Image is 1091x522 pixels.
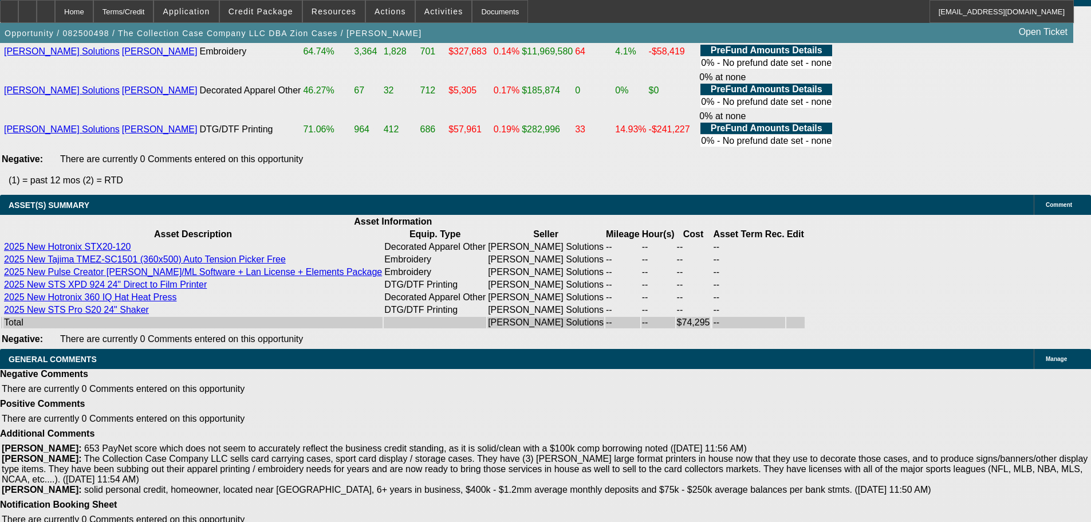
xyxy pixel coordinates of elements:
[2,334,43,344] b: Negative:
[2,454,82,464] b: [PERSON_NAME]:
[676,279,711,291] td: --
[60,334,303,344] span: There are currently 0 Comments entered on this opportunity
[9,355,97,364] span: GENERAL COMMENTS
[615,33,647,70] td: 4.1%
[605,254,640,265] td: --
[4,280,207,289] a: 2025 New STS XPD 924 24" Direct to Film Printer
[605,292,640,303] td: --
[699,33,833,70] div: 0% at none
[424,7,463,16] span: Activities
[615,72,647,109] td: 0%
[4,46,120,56] a: [PERSON_NAME] Solutions
[199,33,301,70] td: Embroidery
[122,85,198,95] a: [PERSON_NAME]
[648,111,698,148] td: -$241,227
[711,45,822,55] b: PreFund Amounts Details
[4,85,120,95] a: [PERSON_NAME] Solutions
[700,96,832,108] td: 0% - No prefund date set - none
[712,304,785,316] td: --
[699,111,833,148] div: 0% at none
[699,72,833,109] div: 0% at none
[154,1,218,22] button: Application
[4,317,382,328] div: Total
[2,384,245,394] span: There are currently 0 Comments entered on this opportunity
[493,33,520,70] td: 0.14%
[700,57,832,69] td: 0% - No prefund date set - none
[375,7,406,16] span: Actions
[229,7,293,16] span: Credit Package
[521,33,573,70] td: $11,969,580
[448,33,492,70] td: $327,683
[487,304,604,316] td: [PERSON_NAME] Solutions
[384,266,486,278] td: Embroidery
[9,175,1091,186] p: (1) = past 12 mos (2) = RTD
[676,241,711,253] td: --
[448,72,492,109] td: $5,305
[574,72,613,109] td: 0
[676,254,711,265] td: --
[605,241,640,253] td: --
[642,229,675,239] b: Hour(s)
[615,111,647,148] td: 14.93%
[487,279,604,291] td: [PERSON_NAME] Solutions
[5,29,422,38] span: Opportunity / 082500498 / The Collection Case Company LLC DBA Zion Cases / [PERSON_NAME]
[641,304,675,316] td: --
[605,304,640,316] td: --
[122,124,198,134] a: [PERSON_NAME]
[354,217,432,226] b: Asset Information
[605,266,640,278] td: --
[712,317,785,328] td: --
[574,33,613,70] td: 64
[384,254,486,265] td: Embroidery
[2,154,43,164] b: Negative:
[383,72,419,109] td: 32
[1046,202,1072,208] span: Comment
[84,485,931,494] span: solid personal credit, homeowner, located near [GEOGRAPHIC_DATA], 6+ years in business, $400k - $...
[4,267,382,277] a: 2025 New Pulse Creator [PERSON_NAME]/ML Software + Lan License + Elements Package
[420,33,447,70] td: 701
[786,229,805,240] th: Edit
[122,46,198,56] a: [PERSON_NAME]
[4,292,176,302] a: 2025 New Hotronix 360 IQ Hat Heat Press
[521,111,573,148] td: $282,996
[9,201,89,210] span: ASSET(S) SUMMARY
[312,7,356,16] span: Resources
[712,254,785,265] td: --
[676,266,711,278] td: --
[648,33,698,70] td: -$58,419
[2,414,245,423] span: There are currently 0 Comments entered on this opportunity
[420,72,447,109] td: 712
[712,229,785,240] th: Asset Term Recommendation
[302,33,352,70] td: 64.74%
[353,33,381,70] td: 3,364
[4,124,120,134] a: [PERSON_NAME] Solutions
[641,317,675,328] td: --
[487,292,604,303] td: [PERSON_NAME] Solutions
[84,443,747,453] span: 653 PayNet score which does not seem to accurately reflect the business credit standing, as it is...
[487,241,604,253] td: [PERSON_NAME] Solutions
[574,111,613,148] td: 33
[163,7,210,16] span: Application
[154,229,232,239] b: Asset Description
[303,1,365,22] button: Resources
[4,305,149,315] a: 2025 New STS Pro S20 24" Shaker
[199,72,301,109] td: Decorated Apparel Other
[2,454,1088,484] span: The Collection Case Company LLC sells card carrying cases, sport card display / storage cases. Th...
[711,123,822,133] b: PreFund Amounts Details
[712,241,785,253] td: --
[2,443,82,453] b: [PERSON_NAME]:
[353,111,381,148] td: 964
[676,292,711,303] td: --
[712,279,785,291] td: --
[683,229,704,239] b: Cost
[353,72,381,109] td: 67
[605,279,640,291] td: --
[302,111,352,148] td: 71.06%
[493,72,520,109] td: 0.17%
[676,304,711,316] td: --
[711,84,822,94] b: PreFund Amounts Details
[713,229,784,239] b: Asset Term Rec.
[384,241,486,253] td: Decorated Apparel Other
[521,72,573,109] td: $185,874
[487,266,604,278] td: [PERSON_NAME] Solutions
